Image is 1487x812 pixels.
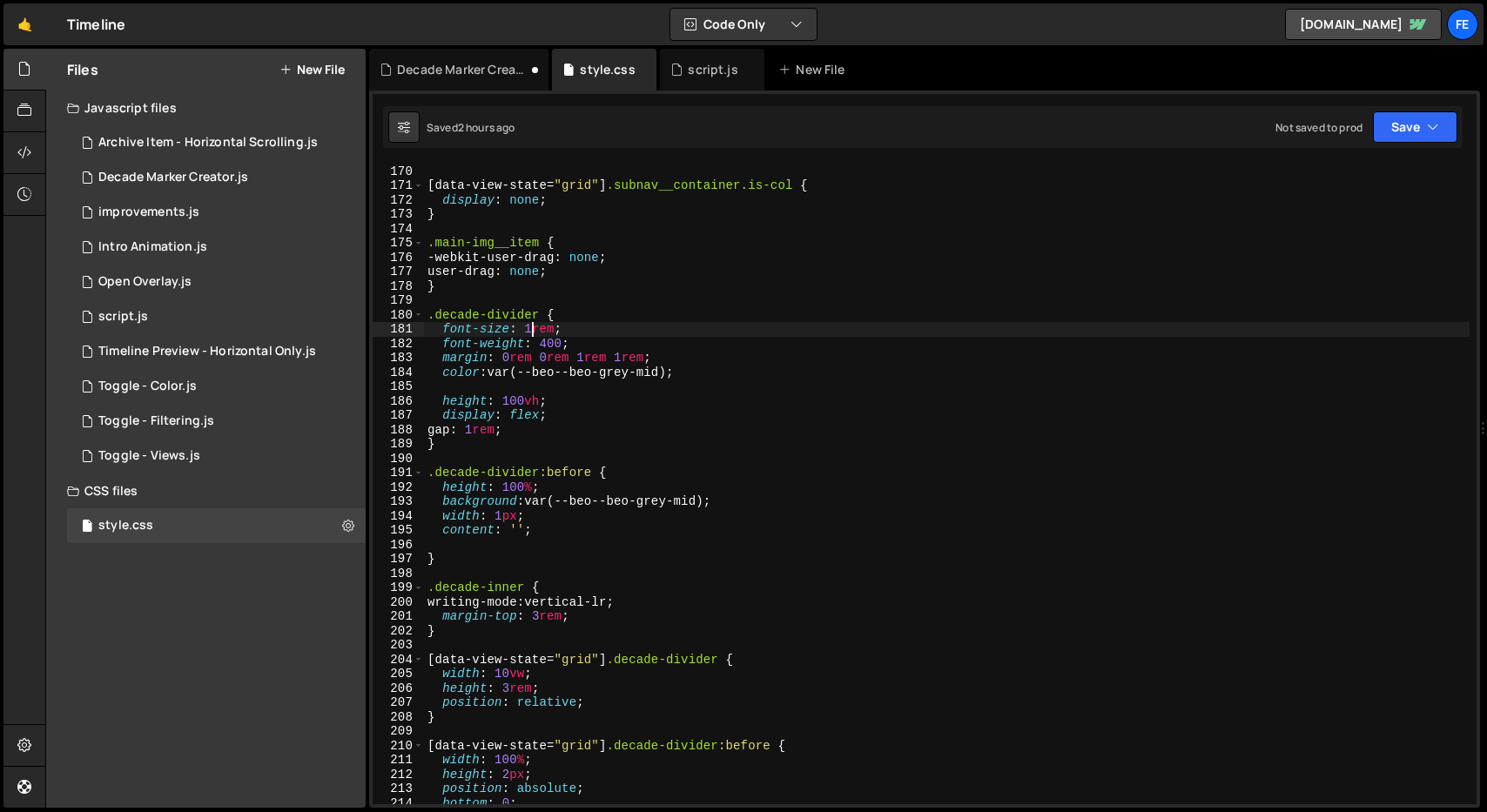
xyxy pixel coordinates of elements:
[373,366,424,380] div: 184
[1373,111,1457,143] button: Save
[373,236,424,251] div: 175
[373,164,424,179] div: 170
[67,265,366,299] div: 14823/39174.js
[373,609,424,624] div: 201
[373,351,424,366] div: 183
[373,452,424,466] div: 190
[397,61,528,78] div: Decade Marker Creator.js
[373,768,424,782] div: 212
[373,480,424,495] div: 192
[67,299,366,334] div: 14823/38461.js
[458,120,515,135] div: 2 hours ago
[373,379,424,394] div: 185
[67,439,366,473] div: 14823/39170.js
[98,413,214,429] div: Toggle - Filtering.js
[98,344,316,359] div: Timeline Preview - Horizontal Only.js
[373,681,424,696] div: 206
[67,369,366,404] div: 14823/39171.js
[373,782,424,796] div: 213
[373,580,424,595] div: 199
[373,494,424,509] div: 193
[427,120,515,135] div: Saved
[373,695,424,710] div: 207
[46,91,366,125] div: Javascript files
[373,624,424,639] div: 202
[373,265,424,279] div: 177
[373,523,424,538] div: 195
[373,337,424,352] div: 182
[1275,120,1363,135] div: Not saved to prod
[373,753,424,768] div: 211
[67,508,366,543] div: 14823/38467.css
[373,638,424,653] div: 203
[373,279,424,294] div: 178
[3,3,46,45] a: 🤙
[373,293,424,308] div: 179
[67,160,366,195] div: 14823/39169.js
[373,595,424,610] div: 200
[1447,9,1478,40] a: Fe
[98,274,192,290] div: Open Overlay.js
[373,509,424,524] div: 194
[98,518,153,534] div: style.css
[580,61,635,78] div: style.css
[688,61,737,78] div: script.js
[67,60,98,79] h2: Files
[373,322,424,337] div: 181
[98,309,148,325] div: script.js
[279,63,345,77] button: New File
[1285,9,1442,40] a: [DOMAIN_NAME]
[778,61,851,78] div: New File
[98,135,318,151] div: Archive Item - Horizontal Scrolling.js
[373,193,424,208] div: 172
[373,724,424,739] div: 209
[67,195,366,230] div: 14823/39056.js
[373,552,424,567] div: 197
[373,251,424,265] div: 176
[373,178,424,193] div: 171
[373,408,424,423] div: 187
[98,170,248,185] div: Decade Marker Creator.js
[98,379,197,394] div: Toggle - Color.js
[373,423,424,438] div: 188
[373,667,424,681] div: 205
[67,125,366,160] div: 14823/39167.js
[67,334,366,369] div: 14823/39168.js
[67,230,366,265] div: 14823/39175.js
[373,466,424,480] div: 191
[373,567,424,581] div: 198
[46,473,366,508] div: CSS files
[373,710,424,725] div: 208
[67,14,125,35] div: Timeline
[373,739,424,754] div: 210
[373,207,424,222] div: 173
[98,205,199,220] div: improvements.js
[670,9,817,40] button: Code Only
[373,394,424,409] div: 186
[98,448,200,464] div: Toggle - Views.js
[373,538,424,553] div: 196
[98,239,207,255] div: Intro Animation.js
[373,796,424,811] div: 214
[67,404,366,439] div: 14823/39172.js
[373,222,424,237] div: 174
[373,437,424,452] div: 189
[373,308,424,323] div: 180
[373,653,424,668] div: 204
